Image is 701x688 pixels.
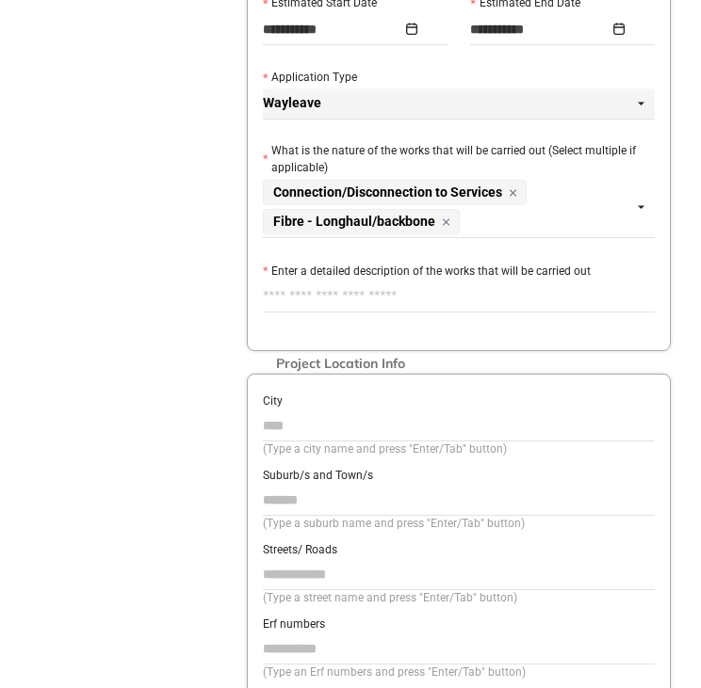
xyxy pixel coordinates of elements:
[263,281,655,312] textarea: Enter a detailed description of the works that will be carried out
[267,356,415,372] span: Project Location Info
[263,88,644,119] span: Wayleave
[263,19,402,40] input: Estimated Start Date
[263,664,655,681] div: (Type an Erf numbers and press "Enter/Tab" button)
[263,589,655,607] div: (Type a street name and press "Enter/Tab" button)
[263,142,655,178] label: What is the nature of the works that will be carried out (Select multiple if applicable)
[263,541,337,559] label: Streets/ Roads
[263,392,283,410] label: City
[263,486,655,514] input: Suburb/s and Town/s
[263,616,325,633] label: Erf numbers
[263,263,591,280] label: Enter a detailed description of the works that will be carried out
[470,19,610,40] input: Estimated End Date
[263,69,357,87] label: Application Type
[263,411,655,440] input: City
[263,560,655,588] input: Streets/ Roads
[273,185,502,200] span: Connection/Disconnection to Services
[263,467,373,485] label: Suburb/s and Town/s
[263,209,460,234] span: Fibre - Longhaul/backbone
[263,180,527,205] span: Connection/Disconnection to Services
[263,634,655,663] input: Erf numbers
[263,440,655,458] div: (Type a city name and press "Enter/Tab" button)
[263,515,655,533] div: (Type a suburb name and press "Enter/Tab" button)
[273,215,435,229] span: Fibre - Longhaul/backbone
